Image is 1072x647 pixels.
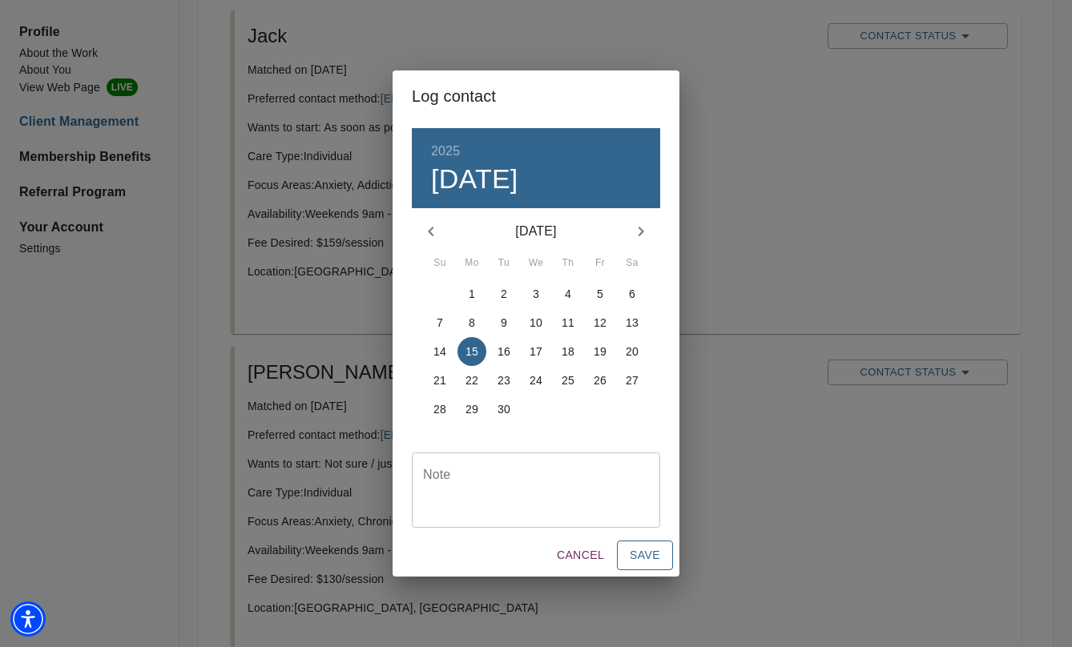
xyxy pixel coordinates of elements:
button: 9 [490,308,518,337]
button: 29 [457,395,486,424]
button: 16 [490,337,518,366]
div: Accessibility Menu [10,601,46,637]
button: 20 [618,337,647,366]
p: [DATE] [450,222,622,241]
p: 3 [533,286,539,302]
p: 27 [626,372,639,388]
p: 23 [498,372,510,388]
button: 4 [554,279,582,308]
button: 10 [522,308,550,337]
button: 2025 [431,140,460,163]
span: Mo [457,255,486,271]
button: 19 [586,337,615,366]
button: Cancel [550,541,611,570]
p: 29 [465,401,478,417]
button: 11 [554,308,582,337]
button: 14 [425,337,454,366]
button: 8 [457,308,486,337]
p: 5 [597,286,603,302]
button: 27 [618,366,647,395]
button: 18 [554,337,582,366]
p: 13 [626,315,639,331]
button: 24 [522,366,550,395]
button: 12 [586,308,615,337]
button: 22 [457,366,486,395]
span: Save [630,545,660,565]
p: 4 [565,286,571,302]
p: 25 [562,372,574,388]
span: Tu [490,255,518,271]
button: 13 [618,308,647,337]
p: 26 [594,372,607,388]
button: 23 [490,366,518,395]
p: 16 [498,344,510,360]
button: 5 [586,279,615,308]
span: Su [425,255,454,271]
button: 28 [425,395,454,424]
p: 17 [530,344,542,360]
button: 21 [425,366,454,395]
button: 26 [586,366,615,395]
p: 11 [562,315,574,331]
span: Th [554,255,582,271]
span: Cancel [557,545,604,565]
button: 2 [490,279,518,308]
span: Fr [586,255,615,271]
span: We [522,255,550,271]
p: 18 [562,344,574,360]
button: 30 [490,395,518,424]
p: 19 [594,344,607,360]
p: 2 [501,286,507,302]
span: Sa [618,255,647,271]
p: 9 [501,315,507,331]
h2: Log contact [412,83,660,109]
p: 1 [469,286,475,302]
button: 6 [618,279,647,308]
p: 6 [629,286,635,302]
p: 7 [437,315,443,331]
button: [DATE] [431,163,518,196]
p: 8 [469,315,475,331]
p: 14 [433,344,446,360]
button: 7 [425,308,454,337]
button: 17 [522,337,550,366]
button: Save [617,541,673,570]
p: 22 [465,372,478,388]
p: 12 [594,315,607,331]
button: 3 [522,279,550,308]
p: 20 [626,344,639,360]
button: 15 [457,337,486,366]
p: 15 [465,344,478,360]
p: 24 [530,372,542,388]
p: 30 [498,401,510,417]
p: 21 [433,372,446,388]
p: 28 [433,401,446,417]
p: 10 [530,315,542,331]
button: 1 [457,279,486,308]
button: 25 [554,366,582,395]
